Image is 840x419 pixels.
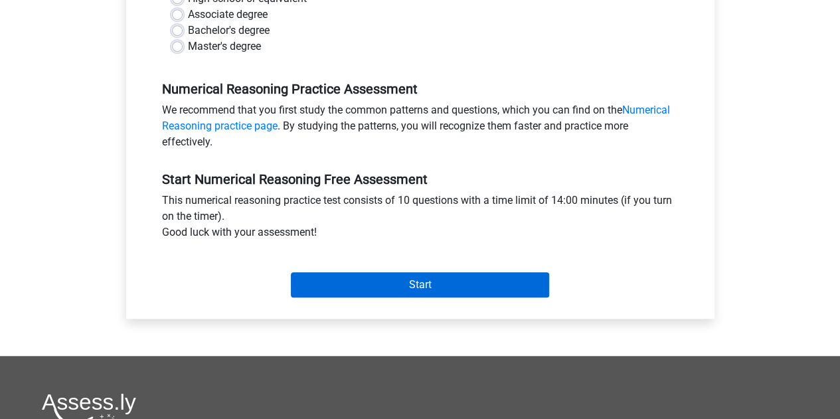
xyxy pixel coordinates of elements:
div: We recommend that you first study the common patterns and questions, which you can find on the . ... [152,102,689,155]
h5: Numerical Reasoning Practice Assessment [162,81,679,97]
label: Associate degree [188,7,268,23]
label: Master's degree [188,39,261,54]
label: Bachelor's degree [188,23,270,39]
h5: Start Numerical Reasoning Free Assessment [162,171,679,187]
input: Start [291,272,549,297]
div: This numerical reasoning practice test consists of 10 questions with a time limit of 14:00 minute... [152,193,689,246]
